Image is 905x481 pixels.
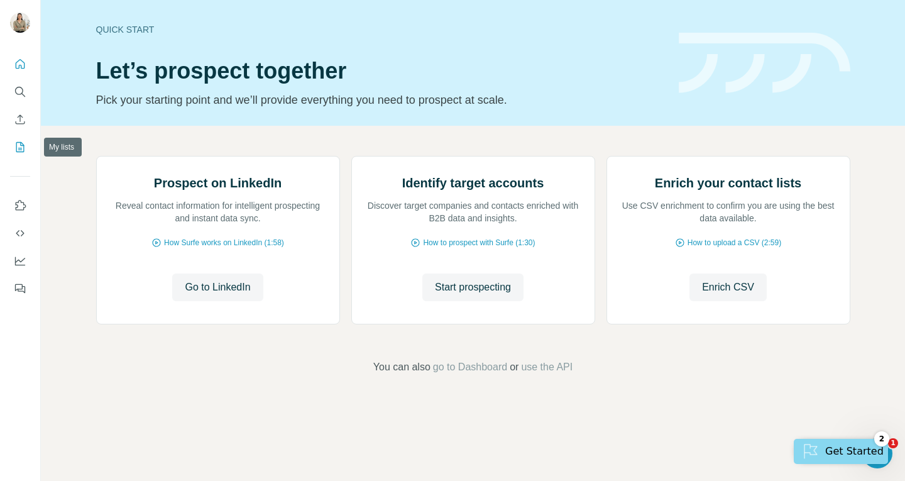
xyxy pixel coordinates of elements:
span: How to upload a CSV (2:59) [688,237,781,248]
span: or [510,360,518,375]
p: Discover target companies and contacts enriched with B2B data and insights. [365,199,582,224]
button: Dashboard [10,250,30,272]
img: Avatar [10,13,30,33]
h2: Identify target accounts [402,174,544,192]
button: Go to LinkedIn [172,274,263,301]
button: Enrich CSV [10,108,30,131]
button: Quick start [10,53,30,75]
span: You can also [373,360,431,375]
button: Use Surfe on LinkedIn [10,194,30,217]
button: use the API [521,360,573,375]
h2: Prospect on LinkedIn [154,174,282,192]
p: Pick your starting point and we’ll provide everything you need to prospect at scale. [96,91,664,109]
h1: Let’s prospect together [96,58,664,84]
span: Enrich CSV [702,280,754,295]
button: My lists [10,136,30,158]
div: Quick start [96,23,664,36]
h2: Enrich your contact lists [655,174,801,192]
p: Reveal contact information for intelligent prospecting and instant data sync. [109,199,327,224]
span: Go to LinkedIn [185,280,250,295]
button: Feedback [10,277,30,300]
span: How to prospect with Surfe (1:30) [423,237,535,248]
button: Start prospecting [422,274,524,301]
button: Use Surfe API [10,222,30,245]
span: How Surfe works on LinkedIn (1:58) [164,237,284,248]
span: Start prospecting [435,280,511,295]
button: Search [10,80,30,103]
iframe: Checklist [786,426,896,472]
img: banner [679,33,850,94]
p: Use CSV enrichment to confirm you are using the best data available. [620,199,837,224]
button: Enrich CSV [689,274,767,301]
button: go to Dashboard [433,360,507,375]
